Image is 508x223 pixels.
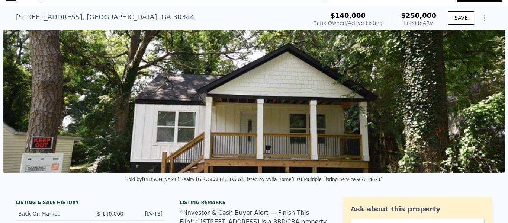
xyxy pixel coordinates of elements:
div: Lotside ARV [401,19,436,27]
div: Listed by Vylla Home (First Multiple Listing Service #7614621) [244,177,383,182]
div: Back On Market [18,210,84,217]
div: [STREET_ADDRESS] , [GEOGRAPHIC_DATA] , GA 30344 [16,12,194,22]
div: Sold by [PERSON_NAME] Realty [GEOGRAPHIC_DATA] . [126,177,244,182]
span: Bank Owned / [313,20,348,26]
div: LISTING & SALE HISTORY [16,200,165,207]
div: Listing remarks [180,200,328,206]
button: SAVE [448,11,474,25]
div: [DATE] [129,210,163,217]
span: $140,000 [330,12,366,19]
div: Ask about this property [351,204,485,214]
span: $250,000 [401,12,436,19]
img: Sale: 167114176 Parcel: 13332696 [3,30,505,173]
button: Show Options [477,10,492,25]
span: Active Listing [348,20,383,26]
span: $ 140,000 [97,211,123,217]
